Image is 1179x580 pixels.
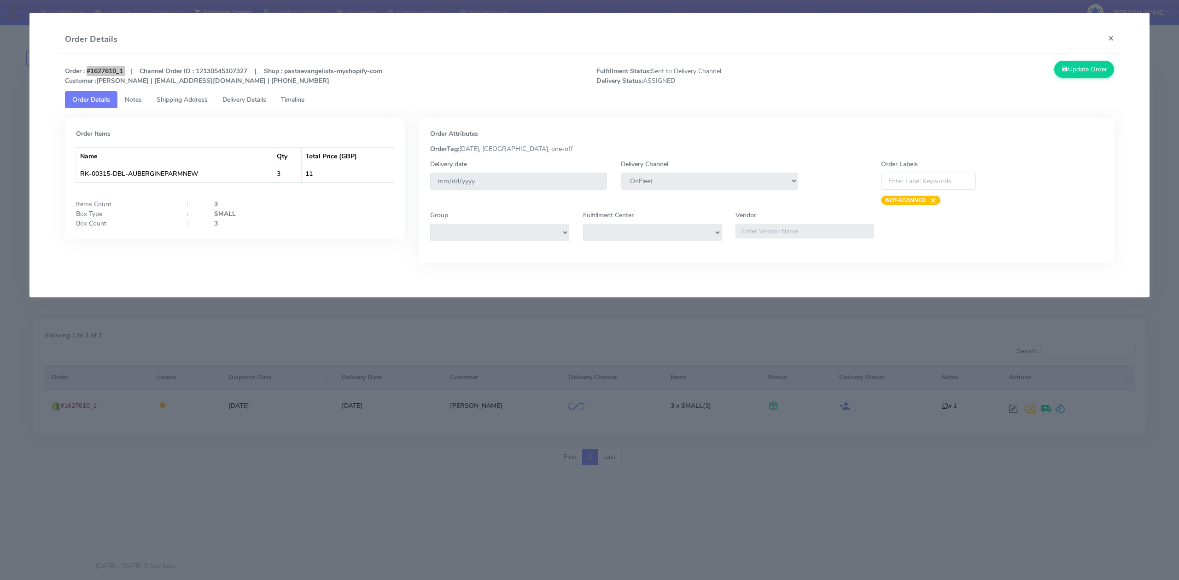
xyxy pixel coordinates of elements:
th: Name [76,147,273,165]
span: Order Details [72,95,110,104]
th: Total Price (GBP) [302,147,394,165]
label: Vendor [735,210,756,220]
td: 3 [273,165,302,182]
strong: Order : #1627610_1 | Channel Order ID : 12130545107327 | Shop : pastaevangelists-myshopify-com [P... [65,67,382,85]
h4: Order Details [65,33,117,46]
strong: 3 [214,219,218,228]
div: : [180,209,207,219]
strong: OrderTag: [430,145,459,153]
span: × [926,196,936,205]
strong: 3 [214,200,218,209]
strong: SMALL [214,209,236,218]
button: Update Order [1054,61,1114,78]
span: Notes [125,95,142,104]
input: Enter Label Keywords [881,173,976,190]
td: 11 [302,165,394,182]
div: Box Type [69,209,180,219]
div: Items Count [69,199,180,209]
strong: Order Items [76,129,111,138]
ul: Tabs [65,91,1114,108]
strong: Customer : [65,76,96,85]
th: Qty [273,147,302,165]
span: Sent to Delivery Channel ASSIGNED [589,66,855,86]
div: : [180,199,207,209]
span: Delivery Details [222,95,266,104]
label: Group [430,210,448,220]
button: Close [1101,26,1121,50]
strong: Fulfillment Status: [596,67,651,75]
label: Delivery date [430,159,467,169]
div: : [180,219,207,228]
strong: Delivery Status: [596,76,643,85]
strong: NOT-SCANNED [886,197,926,204]
span: Timeline [281,95,304,104]
label: Delivery Channel [621,159,668,169]
td: RK-00315-DBL-AUBERGINEPARMNEW [76,165,273,182]
label: Order Labels [881,159,918,169]
div: [DATE], [GEOGRAPHIC_DATA], one-off [423,144,1110,154]
span: Shipping Address [157,95,208,104]
div: Box Count [69,219,180,228]
label: Fulfillment Center [583,210,634,220]
input: Enter Vendor Name [735,224,874,238]
strong: Order Attributes [430,129,478,138]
